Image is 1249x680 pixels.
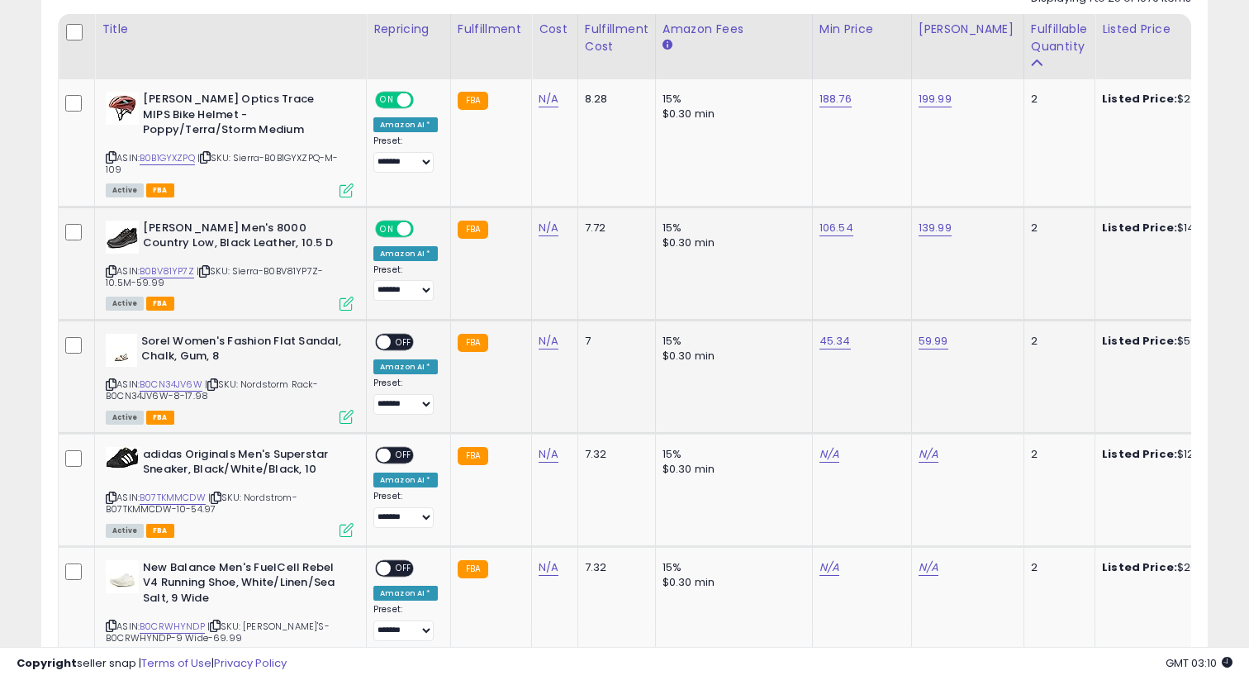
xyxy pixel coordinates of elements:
div: 15% [662,447,800,462]
div: 7 [585,334,643,349]
div: Preset: [373,264,438,302]
div: 7.72 [585,221,643,235]
b: Listed Price: [1102,333,1177,349]
span: FBA [146,524,174,538]
div: Title [102,21,359,38]
div: $0.30 min [662,462,800,477]
span: FBA [146,183,174,197]
b: [PERSON_NAME] Men's 8000 Country Low, Black Leather, 10.5 D [143,221,344,255]
span: | SKU: Nordstorm Rack-B0CN34JV6W-8-17.98 [106,378,319,402]
div: [PERSON_NAME] [919,21,1017,38]
div: 2 [1031,560,1082,575]
div: ASIN: [106,560,354,664]
div: Repricing [373,21,444,38]
span: ON [377,221,397,235]
a: Terms of Use [141,655,211,671]
div: Fulfillment Cost [585,21,648,55]
a: 199.99 [919,91,952,107]
div: 2 [1031,221,1082,235]
span: OFF [411,93,438,107]
div: ASIN: [106,447,354,535]
div: Listed Price [1102,21,1245,38]
div: Amazon AI * [373,117,438,132]
div: $0.30 min [662,349,800,364]
span: All listings currently available for purchase on Amazon [106,183,144,197]
span: | SKU: [PERSON_NAME]'S-B0CRWHYNDP-9 Wide-69.99 [106,620,330,644]
div: ASIN: [106,221,354,309]
div: $220.00 [1102,92,1239,107]
img: 4194IGgQlNL._SL40_.jpg [106,447,139,468]
div: $200.00 [1102,560,1239,575]
div: ASIN: [106,92,354,196]
a: N/A [919,446,938,463]
small: FBA [458,92,488,110]
div: Min Price [819,21,905,38]
strong: Copyright [17,655,77,671]
div: 2 [1031,92,1082,107]
b: Listed Price: [1102,91,1177,107]
b: New Balance Men's FuelCell Rebel V4 Running Shoe, White/Linen/Sea Salt, 9 Wide [143,560,344,611]
div: seller snap | | [17,656,287,672]
a: 188.76 [819,91,852,107]
span: | SKU: Sierra-B0B1GYXZPQ-M-109 [106,151,339,176]
small: FBA [458,447,488,465]
div: Cost [539,21,571,38]
small: FBA [458,560,488,578]
span: OFF [391,561,417,575]
span: All listings currently available for purchase on Amazon [106,297,144,311]
span: 2025-10-8 03:10 GMT [1166,655,1232,671]
a: N/A [919,559,938,576]
div: Preset: [373,378,438,415]
a: N/A [539,91,558,107]
div: Amazon Fees [662,21,805,38]
a: B0CRWHYNDP [140,620,205,634]
img: 31BfPLtim7L._SL40_.jpg [106,334,137,367]
div: 15% [662,92,800,107]
span: | SKU: Sierra-B0BV81YP7Z-10.5M-59.99 [106,264,323,289]
div: $129.99 [1102,447,1239,462]
div: 2 [1031,334,1082,349]
b: [PERSON_NAME] Optics Trace MIPS Bike Helmet - Poppy/Terra/Storm Medium [143,92,344,142]
a: B0CN34JV6W [140,378,202,392]
span: All listings currently available for purchase on Amazon [106,524,144,538]
span: OFF [391,335,417,349]
div: Amazon AI * [373,359,438,374]
div: 2 [1031,447,1082,462]
div: Amazon AI * [373,473,438,487]
div: $140.00 [1102,221,1239,235]
a: N/A [539,446,558,463]
span: All listings currently available for purchase on Amazon [106,411,144,425]
div: $54.00 [1102,334,1239,349]
div: Amazon AI * [373,586,438,601]
a: N/A [819,446,839,463]
a: 139.99 [919,220,952,236]
img: 21YaNR5DPCL._SL40_.jpg [106,560,139,593]
b: Sorel Women's Fashion Flat Sandal, Chalk, Gum, 8 [141,334,342,369]
a: B0BV81YP7Z [140,264,194,278]
div: 15% [662,221,800,235]
a: Privacy Policy [214,655,287,671]
div: $0.30 min [662,235,800,250]
small: FBA [458,334,488,352]
a: 106.54 [819,220,853,236]
span: FBA [146,297,174,311]
a: N/A [539,559,558,576]
a: N/A [539,220,558,236]
div: Preset: [373,136,438,173]
div: ASIN: [106,334,354,422]
a: 45.34 [819,333,851,350]
div: $0.30 min [662,107,800,121]
div: $0.30 min [662,575,800,590]
a: N/A [539,333,558,350]
div: 8.28 [585,92,643,107]
small: Amazon Fees. [662,38,672,53]
b: Listed Price: [1102,559,1177,575]
div: 7.32 [585,560,643,575]
b: Listed Price: [1102,220,1177,235]
div: Preset: [373,491,438,528]
img: 41p2cjg2gQL._SL40_.jpg [106,92,139,125]
div: Preset: [373,604,438,641]
div: 15% [662,334,800,349]
a: N/A [819,559,839,576]
b: Listed Price: [1102,446,1177,462]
